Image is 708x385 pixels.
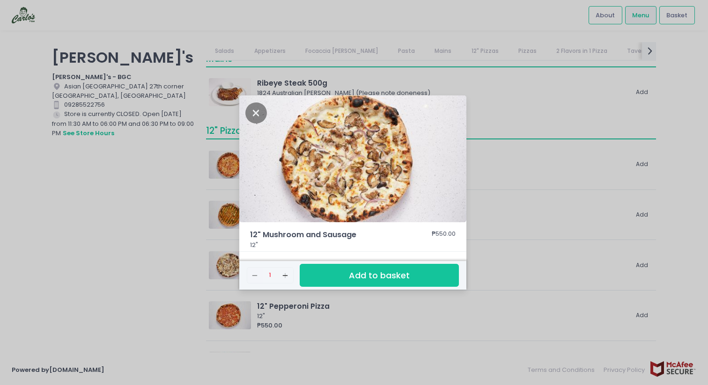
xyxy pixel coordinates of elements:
[300,264,459,287] button: Add to basket
[250,240,456,250] p: 12"
[432,229,456,240] div: ₱550.00
[250,229,405,240] span: 12" Mushroom and Sausage
[239,95,466,223] img: 12" Mushroom and Sausage
[245,108,267,117] button: Close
